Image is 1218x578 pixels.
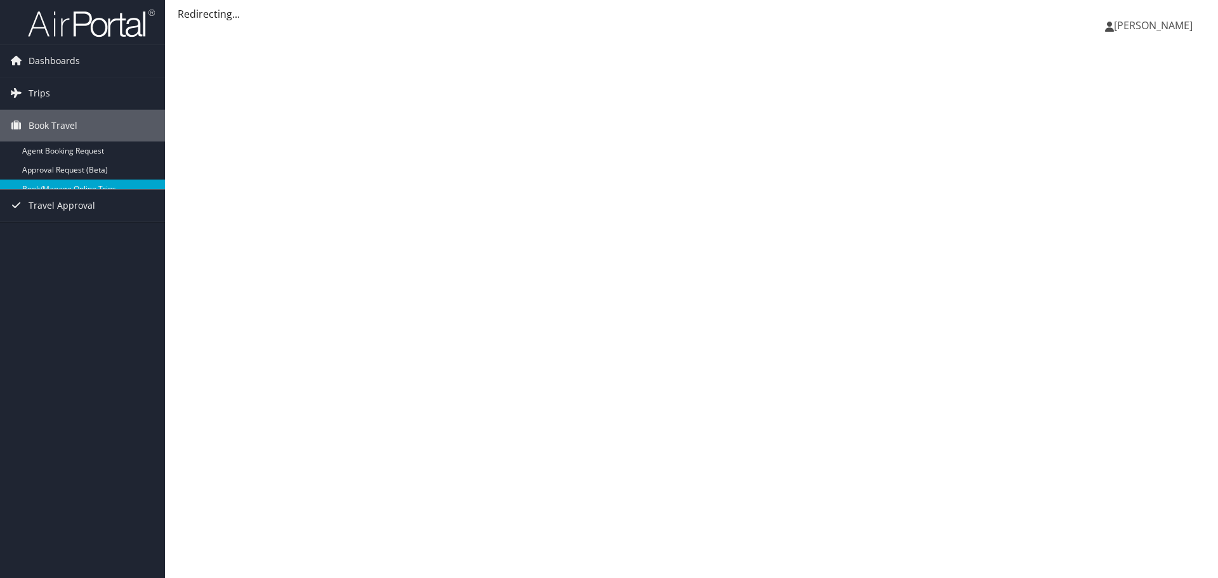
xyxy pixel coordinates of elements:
[178,6,1205,22] div: Redirecting...
[29,45,80,77] span: Dashboards
[1114,18,1193,32] span: [PERSON_NAME]
[1105,6,1205,44] a: [PERSON_NAME]
[29,110,77,141] span: Book Travel
[29,190,95,221] span: Travel Approval
[29,77,50,109] span: Trips
[28,8,155,38] img: airportal-logo.png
